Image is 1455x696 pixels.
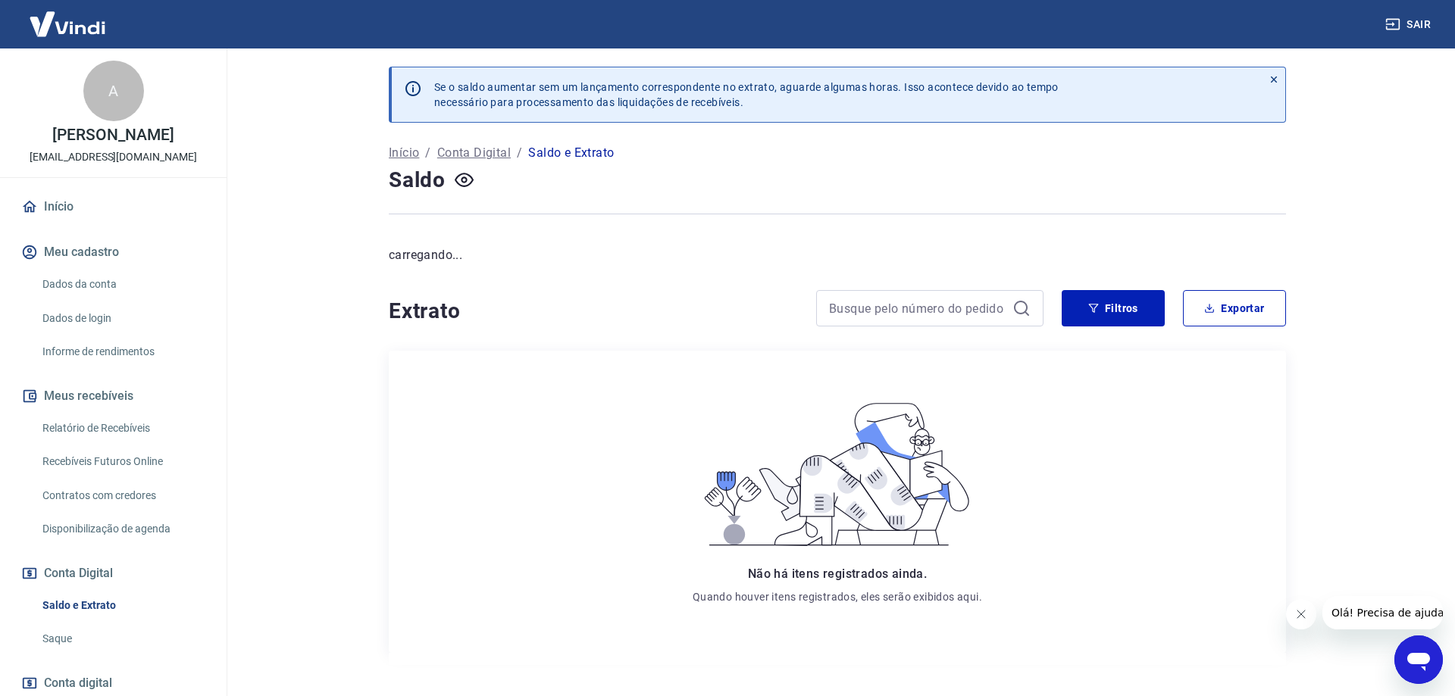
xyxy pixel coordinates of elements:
p: [PERSON_NAME] [52,127,174,143]
a: Conta Digital [437,144,511,162]
a: Informe de rendimentos [36,336,208,367]
p: Saldo e Extrato [528,144,614,162]
p: carregando... [389,246,1286,264]
a: Dados da conta [36,269,208,300]
span: Conta digital [44,673,112,694]
p: / [517,144,522,162]
a: Disponibilização de agenda [36,513,208,545]
button: Meu cadastro [18,236,208,269]
a: Início [389,144,419,162]
iframe: Mensagem da empresa [1322,596,1443,629]
p: / [425,144,430,162]
div: A [83,61,144,121]
span: Não há itens registrados ainda. [748,566,927,581]
input: Busque pelo número do pedido [829,297,1006,320]
a: Saldo e Extrato [36,590,208,621]
a: Relatório de Recebíveis [36,413,208,444]
button: Sair [1382,11,1437,39]
img: Vindi [18,1,117,47]
iframe: Botão para abrir a janela de mensagens [1394,635,1443,684]
a: Início [18,190,208,223]
span: Olá! Precisa de ajuda? [9,11,127,23]
p: [EMAIL_ADDRESS][DOMAIN_NAME] [30,149,197,165]
a: Recebíveis Futuros Online [36,446,208,477]
p: Quando houver itens registrados, eles serão exibidos aqui. [693,589,982,604]
a: Contratos com credores [36,480,208,511]
a: Dados de login [36,303,208,334]
button: Exportar [1183,290,1286,326]
button: Meus recebíveis [18,379,208,413]
p: Se o saldo aumentar sem um lançamento correspondente no extrato, aguarde algumas horas. Isso acon... [434,80,1059,110]
button: Filtros [1062,290,1165,326]
button: Conta Digital [18,557,208,590]
a: Saque [36,623,208,654]
iframe: Fechar mensagem [1286,599,1316,629]
h4: Extrato [389,296,798,326]
h4: Saldo [389,165,446,195]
